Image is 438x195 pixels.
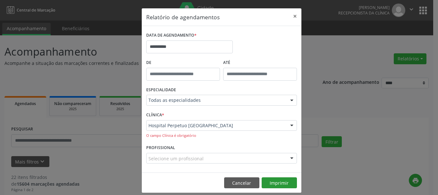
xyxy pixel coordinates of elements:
span: Selecione um profissional [148,155,204,162]
label: ESPECIALIDADE [146,85,176,95]
h5: Relatório de agendamentos [146,13,220,21]
label: PROFISSIONAL [146,143,175,153]
div: O campo Clínica é obrigatório [146,133,297,138]
label: DATA DE AGENDAMENTO [146,31,197,40]
label: CLÍNICA [146,110,164,120]
label: De [146,58,220,68]
button: Close [289,8,301,24]
label: ATÉ [223,58,297,68]
span: Hospital Perpetuo [GEOGRAPHIC_DATA] [148,122,284,129]
button: Cancelar [224,177,259,188]
button: Imprimir [262,177,297,188]
span: Todas as especialidades [148,97,284,103]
